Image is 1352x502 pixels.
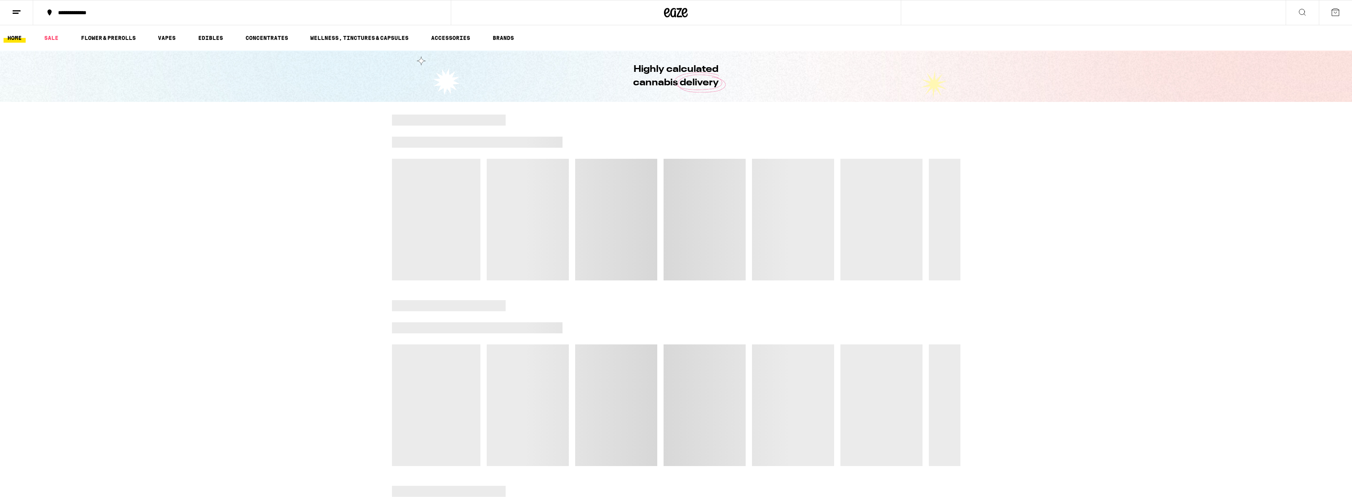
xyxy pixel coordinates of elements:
a: HOME [4,33,26,43]
button: BRANDS [489,33,518,43]
a: FLOWER & PREROLLS [77,33,140,43]
a: CONCENTRATES [242,33,292,43]
a: WELLNESS, TINCTURES & CAPSULES [306,33,413,43]
a: SALE [40,33,62,43]
h1: Highly calculated cannabis delivery [611,63,741,90]
a: ACCESSORIES [427,33,474,43]
a: EDIBLES [194,33,227,43]
a: VAPES [154,33,180,43]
